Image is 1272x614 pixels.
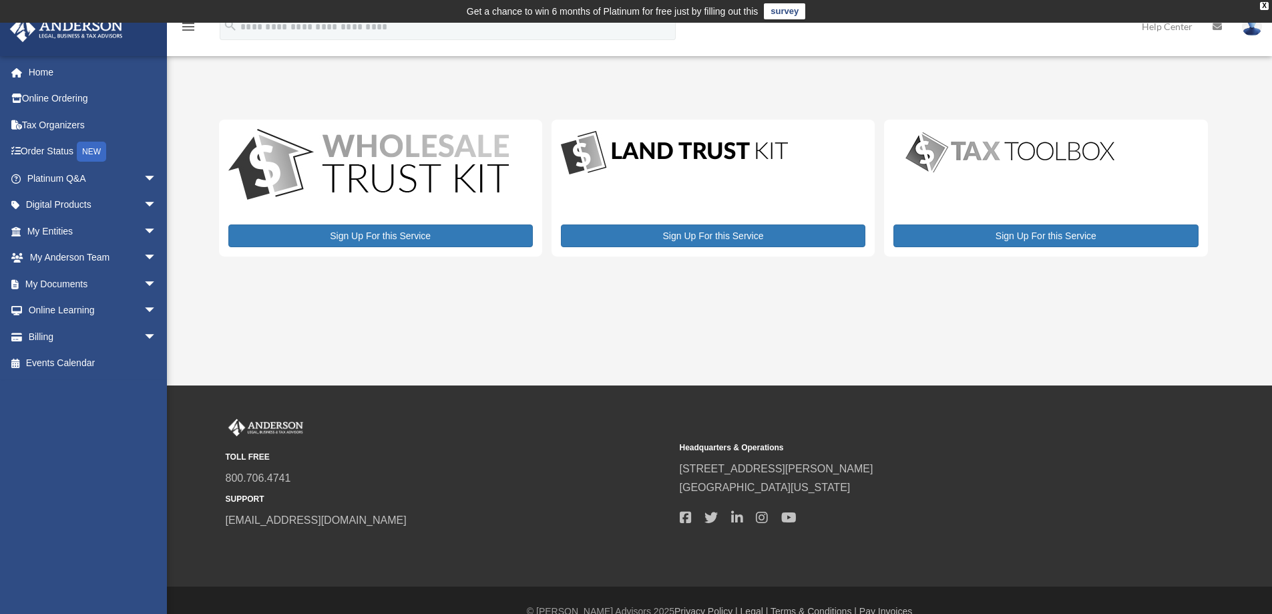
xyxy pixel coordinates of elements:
div: NEW [77,142,106,162]
span: arrow_drop_down [144,297,170,325]
i: search [223,18,238,33]
a: Order StatusNEW [9,138,177,166]
img: User Pic [1242,17,1262,36]
img: Anderson Advisors Platinum Portal [6,16,127,42]
img: LandTrust_lgo-1.jpg [561,129,788,178]
a: Billingarrow_drop_down [9,323,177,350]
span: arrow_drop_down [144,271,170,298]
a: [GEOGRAPHIC_DATA][US_STATE] [680,482,851,493]
span: arrow_drop_down [144,165,170,192]
a: My Anderson Teamarrow_drop_down [9,245,177,271]
a: Events Calendar [9,350,177,377]
a: [STREET_ADDRESS][PERSON_NAME] [680,463,873,474]
small: SUPPORT [226,492,670,506]
a: Sign Up For this Service [893,224,1198,247]
div: Get a chance to win 6 months of Platinum for free just by filling out this [467,3,759,19]
a: Digital Productsarrow_drop_down [9,192,170,218]
span: arrow_drop_down [144,218,170,245]
a: My Entitiesarrow_drop_down [9,218,177,245]
small: Headquarters & Operations [680,441,1124,455]
div: close [1260,2,1269,10]
a: [EMAIL_ADDRESS][DOMAIN_NAME] [226,514,407,526]
img: WS-Trust-Kit-lgo-1.jpg [228,129,509,203]
i: menu [180,19,196,35]
a: Tax Organizers [9,112,177,138]
span: arrow_drop_down [144,323,170,351]
a: Online Learningarrow_drop_down [9,297,177,324]
a: Sign Up For this Service [228,224,533,247]
a: 800.706.4741 [226,472,291,484]
span: arrow_drop_down [144,245,170,272]
a: Platinum Q&Aarrow_drop_down [9,165,177,192]
a: Online Ordering [9,86,177,112]
a: menu [180,23,196,35]
a: My Documentsarrow_drop_down [9,271,177,297]
span: arrow_drop_down [144,192,170,219]
img: taxtoolbox_new-1.webp [893,129,1127,176]
a: Home [9,59,177,86]
img: Anderson Advisors Platinum Portal [226,419,306,436]
small: TOLL FREE [226,450,670,464]
a: Sign Up For this Service [561,224,865,247]
a: survey [764,3,805,19]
